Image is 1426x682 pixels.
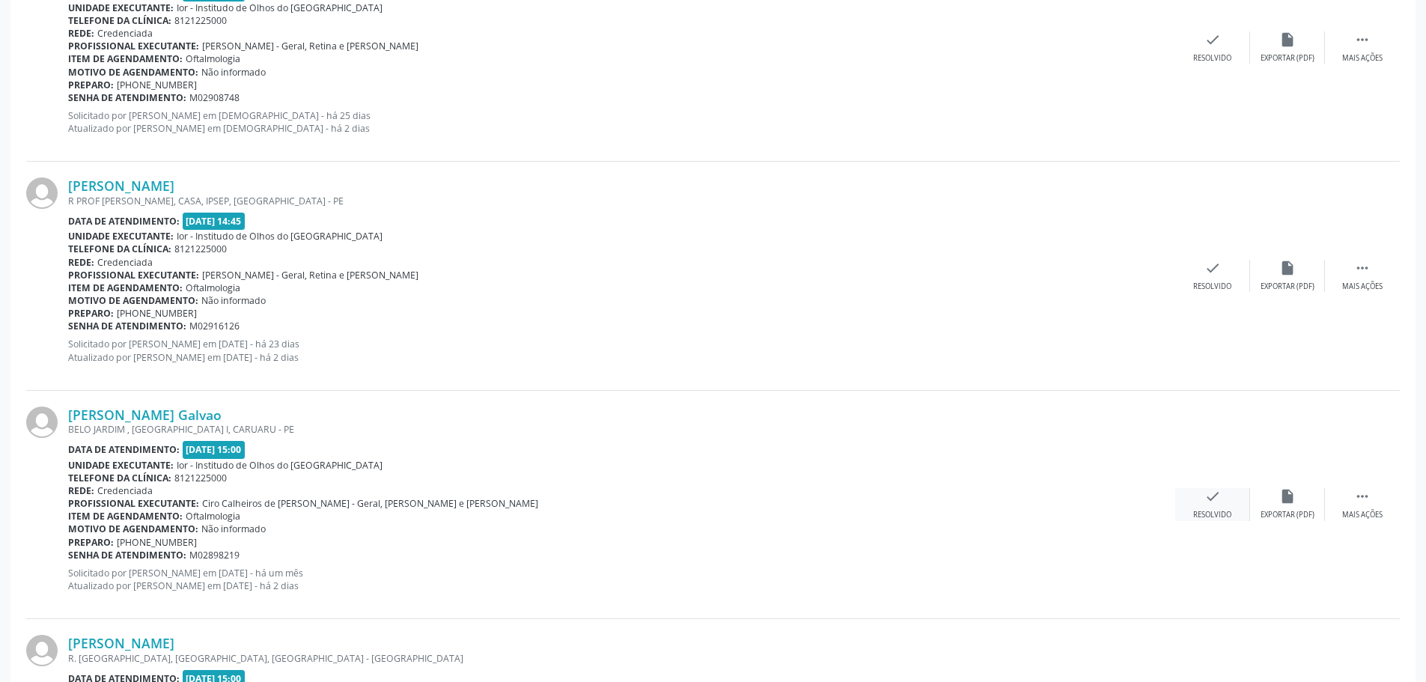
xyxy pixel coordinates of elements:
[174,472,227,484] span: 8121225000
[68,52,183,65] b: Item de agendamento:
[1354,31,1371,48] i: 
[26,635,58,666] img: img
[68,14,171,27] b: Telefone da clínica:
[1354,260,1371,276] i: 
[68,66,198,79] b: Motivo de agendamento:
[68,307,114,320] b: Preparo:
[1279,260,1296,276] i: insert_drive_file
[1342,510,1383,520] div: Mais ações
[201,523,266,535] span: Não informado
[68,484,94,497] b: Rede:
[1204,488,1221,505] i: check
[1261,510,1314,520] div: Exportar (PDF)
[68,243,171,255] b: Telefone da clínica:
[1342,281,1383,292] div: Mais ações
[1342,53,1383,64] div: Mais ações
[1204,31,1221,48] i: check
[68,549,186,561] b: Senha de atendimento:
[68,215,180,228] b: Data de atendimento:
[68,109,1175,135] p: Solicitado por [PERSON_NAME] em [DEMOGRAPHIC_DATA] - há 25 dias Atualizado por [PERSON_NAME] em [...
[68,635,174,651] a: [PERSON_NAME]
[68,177,174,194] a: [PERSON_NAME]
[1193,510,1231,520] div: Resolvido
[68,567,1175,592] p: Solicitado por [PERSON_NAME] em [DATE] - há um mês Atualizado por [PERSON_NAME] em [DATE] - há 2 ...
[189,320,240,332] span: M02916126
[177,230,383,243] span: Ior - Institudo de Olhos do [GEOGRAPHIC_DATA]
[68,510,183,523] b: Item de agendamento:
[68,652,1175,665] div: R. [GEOGRAPHIC_DATA], [GEOGRAPHIC_DATA], [GEOGRAPHIC_DATA] - [GEOGRAPHIC_DATA]
[183,213,246,230] span: [DATE] 14:45
[68,459,174,472] b: Unidade executante:
[186,281,240,294] span: Oftalmologia
[177,459,383,472] span: Ior - Institudo de Olhos do [GEOGRAPHIC_DATA]
[26,177,58,209] img: img
[202,40,418,52] span: [PERSON_NAME] - Geral, Retina e [PERSON_NAME]
[68,91,186,104] b: Senha de atendimento:
[1261,53,1314,64] div: Exportar (PDF)
[189,549,240,561] span: M02898219
[201,294,266,307] span: Não informado
[68,320,186,332] b: Senha de atendimento:
[174,243,227,255] span: 8121225000
[68,27,94,40] b: Rede:
[177,1,383,14] span: Ior - Institudo de Olhos do [GEOGRAPHIC_DATA]
[68,472,171,484] b: Telefone da clínica:
[117,79,197,91] span: [PHONE_NUMBER]
[68,338,1175,363] p: Solicitado por [PERSON_NAME] em [DATE] - há 23 dias Atualizado por [PERSON_NAME] em [DATE] - há 2...
[183,441,246,458] span: [DATE] 15:00
[186,510,240,523] span: Oftalmologia
[97,256,153,269] span: Credenciada
[1193,53,1231,64] div: Resolvido
[26,407,58,438] img: img
[201,66,266,79] span: Não informado
[68,269,199,281] b: Profissional executante:
[68,230,174,243] b: Unidade executante:
[117,307,197,320] span: [PHONE_NUMBER]
[1261,281,1314,292] div: Exportar (PDF)
[202,269,418,281] span: [PERSON_NAME] - Geral, Retina e [PERSON_NAME]
[117,536,197,549] span: [PHONE_NUMBER]
[97,484,153,497] span: Credenciada
[97,27,153,40] span: Credenciada
[1279,31,1296,48] i: insert_drive_file
[68,195,1175,207] div: R PROF [PERSON_NAME], CASA, IPSEP, [GEOGRAPHIC_DATA] - PE
[68,79,114,91] b: Preparo:
[68,423,1175,436] div: BELO JARDIM , [GEOGRAPHIC_DATA] I, CARUARU - PE
[1193,281,1231,292] div: Resolvido
[68,1,174,14] b: Unidade executante:
[1204,260,1221,276] i: check
[68,443,180,456] b: Data de atendimento:
[189,91,240,104] span: M02908748
[174,14,227,27] span: 8121225000
[68,294,198,307] b: Motivo de agendamento:
[68,40,199,52] b: Profissional executante:
[68,523,198,535] b: Motivo de agendamento:
[68,497,199,510] b: Profissional executante:
[1279,488,1296,505] i: insert_drive_file
[68,256,94,269] b: Rede:
[186,52,240,65] span: Oftalmologia
[68,407,222,423] a: [PERSON_NAME] Galvao
[1354,488,1371,505] i: 
[68,536,114,549] b: Preparo:
[68,281,183,294] b: Item de agendamento:
[202,497,538,510] span: Ciro Calheiros de [PERSON_NAME] - Geral, [PERSON_NAME] e [PERSON_NAME]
